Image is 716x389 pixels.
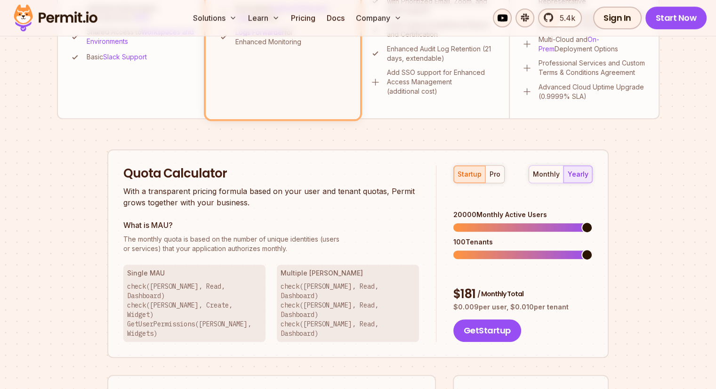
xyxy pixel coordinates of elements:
span: 5.4k [554,12,575,24]
h2: Quota Calculator [123,165,419,182]
a: Slack Support [103,53,147,61]
h3: Multiple [PERSON_NAME] [281,268,415,278]
p: Shared Access to [87,27,196,46]
button: Solutions [189,8,241,27]
button: Learn [244,8,283,27]
a: Logs Forwarder [235,28,284,36]
a: On-Prem [539,35,599,53]
p: Enhanced Audit Log Retention (21 days, extendable) [387,44,498,63]
p: Professional Services and Custom Terms & Conditions Agreement [539,58,647,77]
p: check([PERSON_NAME], Read, Dashboard) check([PERSON_NAME], Create, Widget) GetUserPermissions([PE... [127,282,262,338]
p: $ 0.009 per user, $ 0.010 per tenant [453,302,593,312]
div: 100 Tenants [453,237,593,247]
div: $ 181 [453,286,593,303]
p: With a transparent pricing formula based on your user and tenant quotas, Permit grows together wi... [123,186,419,208]
a: Sign In [593,7,642,29]
a: 5.4k [538,8,582,27]
img: Permit logo [9,2,102,34]
p: Multi-Cloud and Deployment Options [539,35,647,54]
h3: What is MAU? [123,219,419,231]
p: Add SSO support for Enhanced Access Management (additional cost) [387,68,498,96]
p: Basic [87,52,147,62]
span: The monthly quota is based on the number of unique identities (users [123,235,419,244]
p: check([PERSON_NAME], Read, Dashboard) check([PERSON_NAME], Read, Dashboard) check([PERSON_NAME], ... [281,282,415,338]
h3: Single MAU [127,268,262,278]
div: monthly [533,170,560,179]
p: Advanced Cloud Uptime Upgrade (0.9999% SLA) [539,82,647,101]
div: pro [490,170,500,179]
a: Docs [323,8,348,27]
span: / Monthly Total [477,289,523,299]
a: Pricing [287,8,319,27]
button: GetStartup [453,319,521,342]
p: for Enhanced Monitoring [235,28,348,47]
p: or services) that your application authorizes monthly. [123,235,419,253]
a: Start Now [645,7,707,29]
button: Company [352,8,405,27]
div: 20000 Monthly Active Users [453,210,593,219]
